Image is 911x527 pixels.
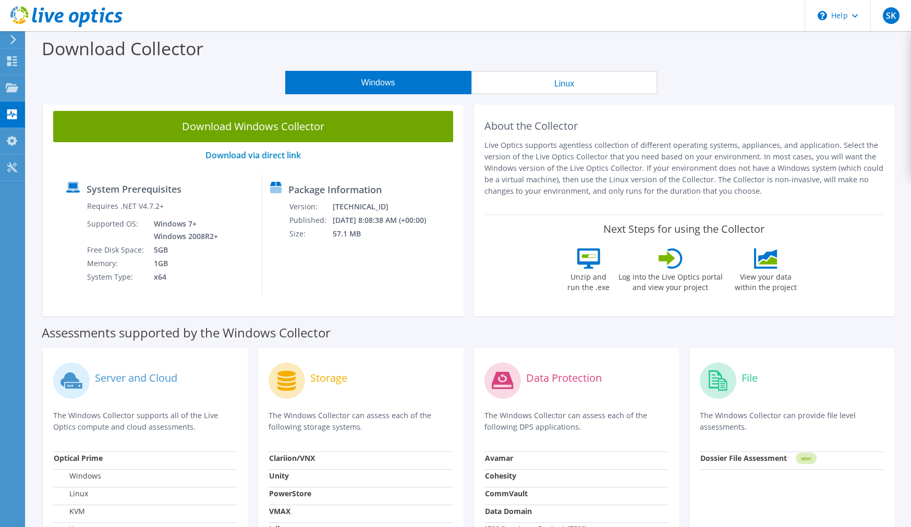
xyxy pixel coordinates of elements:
[526,373,602,383] label: Data Protection
[54,506,85,517] label: KVM
[146,217,220,243] td: Windows 7+ Windows 2008R2+
[87,243,146,257] td: Free Disk Space:
[700,410,884,433] p: The Windows Collector can provide file level assessments.
[146,270,220,284] td: x64
[485,488,528,498] strong: CommVault
[818,11,827,20] svg: \n
[42,328,331,338] label: Assessments supported by the Windows Collector
[289,200,332,214] td: Version:
[728,269,804,293] label: View your data within the project
[146,243,220,257] td: 5GB
[484,120,884,132] h2: About the Collector
[146,257,220,270] td: 1GB
[742,373,758,383] label: File
[95,373,177,383] label: Server and Cloud
[603,223,764,235] label: Next Steps for using the Collector
[53,410,237,433] p: The Windows Collector supports all of the Live Optics compute and cloud assessments.
[269,506,290,516] strong: VMAX
[289,214,332,227] td: Published:
[87,217,146,243] td: Supported OS:
[485,471,516,481] strong: Cohesity
[87,270,146,284] td: System Type:
[288,184,382,195] label: Package Information
[269,453,315,463] strong: Clariion/VNX
[332,227,440,241] td: 57.1 MB
[289,227,332,241] td: Size:
[484,410,669,433] p: The Windows Collector can assess each of the following DPS applications.
[205,149,301,161] a: Download via direct link
[485,506,532,516] strong: Data Domain
[54,453,103,463] strong: Optical Prime
[485,453,513,463] strong: Avamar
[269,488,311,498] strong: PowerStore
[87,184,181,194] label: System Prerequisites
[332,200,440,214] td: [TECHNICAL_ID]
[700,453,787,463] strong: Dossier File Assessment
[269,410,453,433] p: The Windows Collector can assess each of the following storage systems.
[883,7,900,24] span: SK
[87,201,164,211] label: Requires .NET V4.7.2+
[800,456,811,461] tspan: NEW!
[285,71,471,94] button: Windows
[54,488,88,499] label: Linux
[618,269,723,293] label: Log into the Live Optics portal and view your project
[332,214,440,227] td: [DATE] 8:08:38 AM (+00:00)
[53,111,453,142] a: Download Windows Collector
[565,269,613,293] label: Unzip and run the .exe
[471,71,658,94] button: Linux
[87,257,146,270] td: Memory:
[484,140,884,197] p: Live Optics supports agentless collection of different operating systems, appliances, and applica...
[310,373,347,383] label: Storage
[42,36,203,60] label: Download Collector
[269,471,289,481] strong: Unity
[54,471,101,481] label: Windows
